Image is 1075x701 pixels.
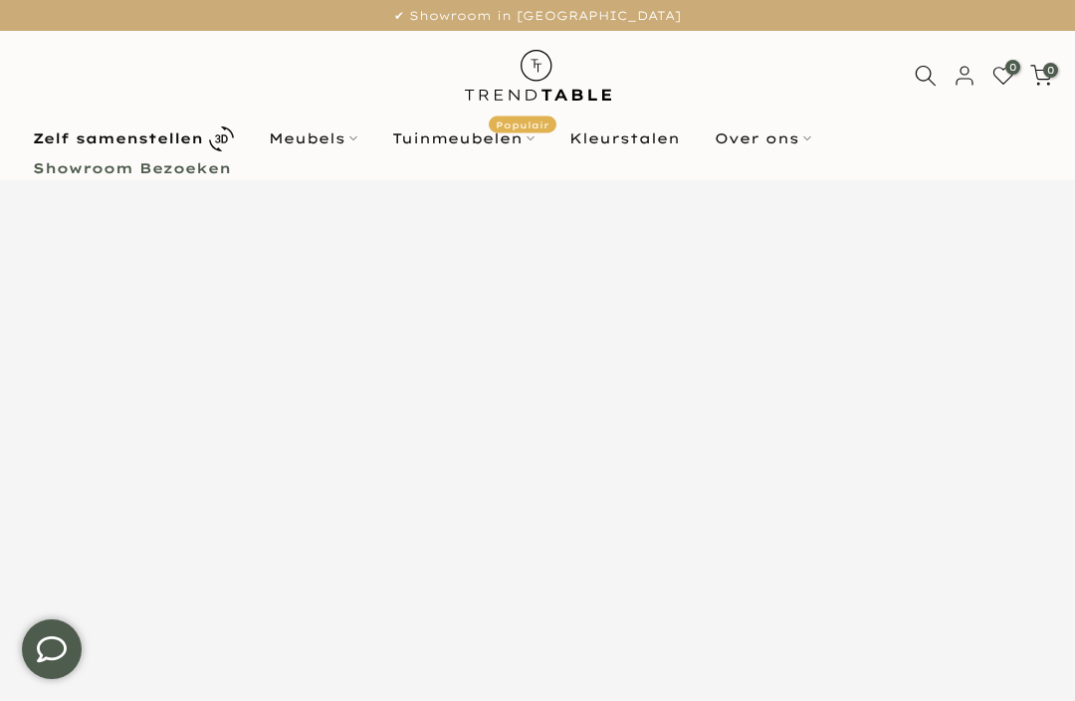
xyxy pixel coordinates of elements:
[697,126,828,150] a: Over ons
[33,161,231,175] b: Showroom Bezoeken
[2,599,102,699] iframe: toggle-frame
[451,31,625,119] img: trend-table
[33,131,203,145] b: Zelf samenstellen
[251,126,374,150] a: Meubels
[1043,63,1058,78] span: 0
[25,5,1050,27] p: ✔ Showroom in [GEOGRAPHIC_DATA]
[15,121,251,156] a: Zelf samenstellen
[1030,65,1052,87] a: 0
[15,156,248,180] a: Showroom Bezoeken
[374,126,551,150] a: TuinmeubelenPopulair
[992,65,1014,87] a: 0
[551,126,697,150] a: Kleurstalen
[489,117,556,133] span: Populair
[1005,60,1020,75] span: 0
